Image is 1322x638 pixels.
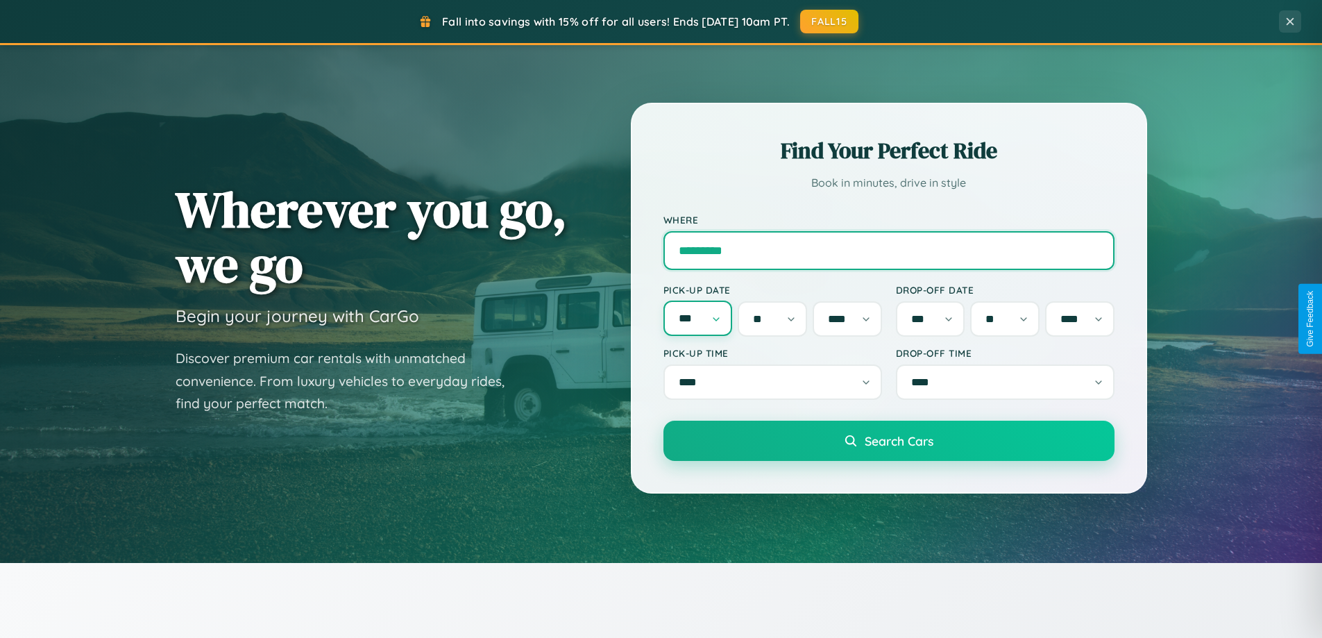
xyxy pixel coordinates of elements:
[663,214,1115,226] label: Where
[865,433,933,448] span: Search Cars
[663,421,1115,461] button: Search Cars
[800,10,858,33] button: FALL15
[896,347,1115,359] label: Drop-off Time
[176,305,419,326] h3: Begin your journey with CarGo
[663,347,882,359] label: Pick-up Time
[176,347,523,415] p: Discover premium car rentals with unmatched convenience. From luxury vehicles to everyday rides, ...
[896,284,1115,296] label: Drop-off Date
[1305,291,1315,347] div: Give Feedback
[176,182,567,292] h1: Wherever you go, we go
[663,284,882,296] label: Pick-up Date
[663,135,1115,166] h2: Find Your Perfect Ride
[442,15,790,28] span: Fall into savings with 15% off for all users! Ends [DATE] 10am PT.
[663,173,1115,193] p: Book in minutes, drive in style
